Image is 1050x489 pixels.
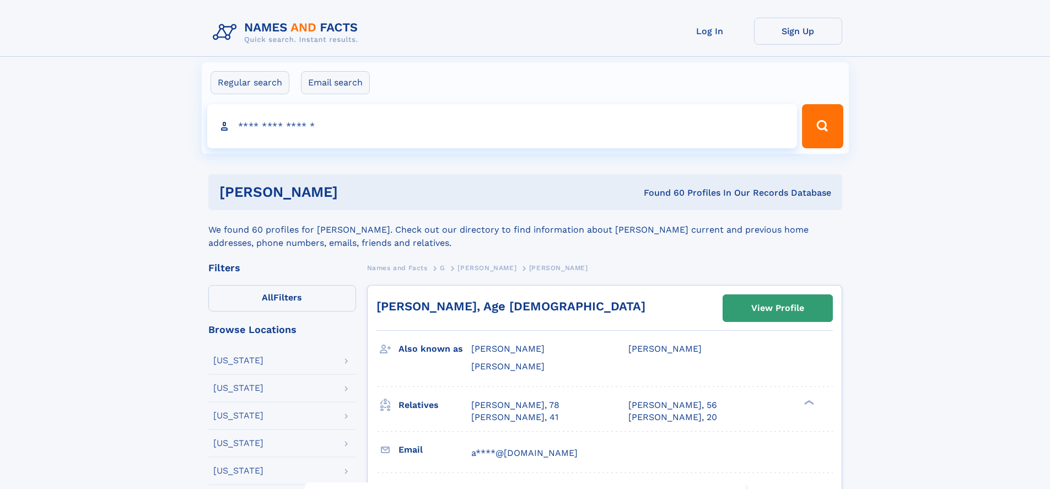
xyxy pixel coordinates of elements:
[213,356,263,365] div: [US_STATE]
[301,71,370,94] label: Email search
[213,439,263,448] div: [US_STATE]
[399,440,471,459] h3: Email
[457,261,516,275] a: [PERSON_NAME]
[491,187,831,199] div: Found 60 Profiles In Our Records Database
[440,261,445,275] a: G
[751,295,804,321] div: View Profile
[367,261,428,275] a: Names and Facts
[213,411,263,420] div: [US_STATE]
[208,210,842,250] div: We found 60 profiles for [PERSON_NAME]. Check out our directory to find information about [PERSON...
[628,399,717,411] a: [PERSON_NAME], 56
[208,18,367,47] img: Logo Names and Facts
[723,295,832,321] a: View Profile
[440,264,445,272] span: G
[628,411,717,423] a: [PERSON_NAME], 20
[376,299,645,313] a: [PERSON_NAME], Age [DEMOGRAPHIC_DATA]
[262,292,273,303] span: All
[213,466,263,475] div: [US_STATE]
[802,104,843,148] button: Search Button
[471,411,558,423] a: [PERSON_NAME], 41
[754,18,842,45] a: Sign Up
[471,399,559,411] a: [PERSON_NAME], 78
[208,325,356,335] div: Browse Locations
[666,18,754,45] a: Log In
[219,185,491,199] h1: [PERSON_NAME]
[471,343,545,354] span: [PERSON_NAME]
[628,343,702,354] span: [PERSON_NAME]
[471,361,545,372] span: [PERSON_NAME]
[213,384,263,393] div: [US_STATE]
[457,264,516,272] span: [PERSON_NAME]
[399,396,471,415] h3: Relatives
[208,285,356,311] label: Filters
[207,104,798,148] input: search input
[801,399,815,406] div: ❯
[208,263,356,273] div: Filters
[399,340,471,358] h3: Also known as
[211,71,289,94] label: Regular search
[529,264,588,272] span: [PERSON_NAME]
